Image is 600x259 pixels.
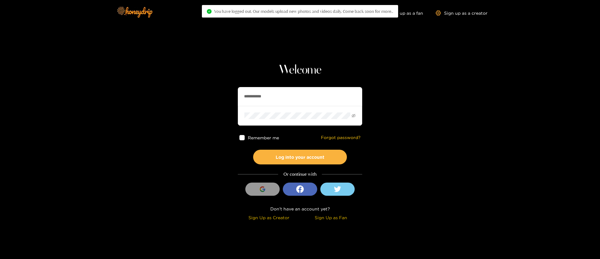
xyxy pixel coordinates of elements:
span: Remember me [248,135,279,140]
a: Sign up as a creator [436,10,487,16]
div: Sign Up as Creator [239,214,298,221]
h1: Welcome [238,63,362,78]
div: Or continue with [238,171,362,178]
span: You have logged out. Our models upload new photos and videos daily. Come back soon for more.. [214,9,393,14]
button: Log into your account [253,150,347,164]
div: Don't have an account yet? [238,205,362,212]
a: Forgot password? [321,135,361,140]
span: check-circle [207,9,212,14]
div: Sign Up as Fan [302,214,361,221]
span: eye-invisible [352,114,356,118]
a: Sign up as a fan [380,10,423,16]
